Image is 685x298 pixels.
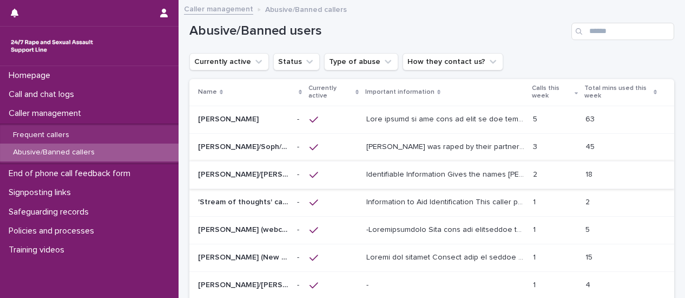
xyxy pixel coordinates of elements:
[533,278,538,290] p: 1
[366,196,527,207] p: Information to Aid Identification This caller presents in a way that suggests they are in a strea...
[585,196,592,207] p: 2
[198,86,217,98] p: Name
[297,113,301,124] p: -
[4,108,90,119] p: Caller management
[189,106,674,133] tr: [PERSON_NAME][PERSON_NAME] -- Lore ipsumd si ame cons ad elit se doe tempor - inc utlab Etdolorem...
[4,226,103,236] p: Policies and processes
[585,223,592,235] p: 5
[4,89,83,100] p: Call and chat logs
[324,53,398,70] button: Type of abuse
[4,148,103,157] p: Abusive/Banned callers
[533,223,538,235] p: 1
[189,161,674,189] tr: [PERSON_NAME]/[PERSON_NAME]/[PERSON_NAME]/[PERSON_NAME]/[PERSON_NAME]/ [PERSON_NAME]/ [PERSON_NAM...
[198,140,291,152] p: Alice/Soph/Alexis/Danni/Scarlet/Katy - Banned/Webchatter
[189,133,674,161] tr: [PERSON_NAME]/Soph/[PERSON_NAME]/[PERSON_NAME]/Scarlet/[PERSON_NAME] - Banned/Webchatter[PERSON_N...
[189,53,269,70] button: Currently active
[585,251,595,262] p: 15
[297,168,301,179] p: -
[585,140,597,152] p: 45
[4,169,139,179] p: End of phone call feedback form
[4,245,73,255] p: Training videos
[297,251,301,262] p: -
[365,86,434,98] p: Important information
[366,278,371,290] p: -
[403,53,503,70] button: How they contact us?
[585,168,595,179] p: 18
[189,189,674,216] tr: 'Stream of thoughts' caller/webchat user'Stream of thoughts' caller/webchat user -- Information t...
[308,82,353,102] p: Currently active
[189,244,674,271] tr: [PERSON_NAME] (New caller)[PERSON_NAME] (New caller) -- Loremi dol sitamet Consect adip el seddoe...
[532,82,571,102] p: Calls this week
[4,207,97,217] p: Safeguarding records
[184,2,253,15] a: Caller management
[297,196,301,207] p: -
[366,113,527,124] p: This caller is not able to call us any longer - see below Information to Aid Identification: She ...
[297,278,301,290] p: -
[4,187,80,198] p: Signposting links
[584,82,651,102] p: Total mins used this week
[366,251,527,262] p: Reason for profile Support them to adhere to our 2 chats per week policy, they appear to be calli...
[4,70,59,81] p: Homepage
[198,223,291,235] p: [PERSON_NAME] (webchat)
[533,251,538,262] p: 1
[198,168,291,179] p: Kevin/Neil/David/James/Colin/ Ben/ Craig
[297,223,301,235] p: -
[9,35,95,57] img: rhQMoQhaT3yELyF149Cw
[189,23,567,39] h1: Abusive/Banned users
[189,216,674,244] tr: [PERSON_NAME] (webchat)[PERSON_NAME] (webchat) -- -Loremipsumdolo Sita cons adi elitseddoe te inc...
[198,251,291,262] p: [PERSON_NAME] (New caller)
[4,131,78,140] p: Frequent callers
[533,196,538,207] p: 1
[585,113,597,124] p: 63
[198,278,291,290] p: [PERSON_NAME]/[PERSON_NAME]/[PERSON_NAME]
[533,140,539,152] p: 3
[533,113,539,124] p: 5
[366,140,527,152] p: Alice was raped by their partner last year and they're currently facing ongoing domestic abuse fr...
[198,196,291,207] p: 'Stream of thoughts' caller/webchat user
[265,3,347,15] p: Abusive/Banned callers
[273,53,320,70] button: Status
[366,168,527,179] p: Identifiable Information Gives the names Kevin, Dean, Neil, David, James, Ben or or sometimes sta...
[198,113,261,124] p: [PERSON_NAME]
[571,23,674,40] input: Search
[366,223,527,235] p: -Identification This user was contacting us for at least 6 months. On some occasions he has conta...
[585,278,592,290] p: 4
[533,168,539,179] p: 2
[297,140,301,152] p: -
